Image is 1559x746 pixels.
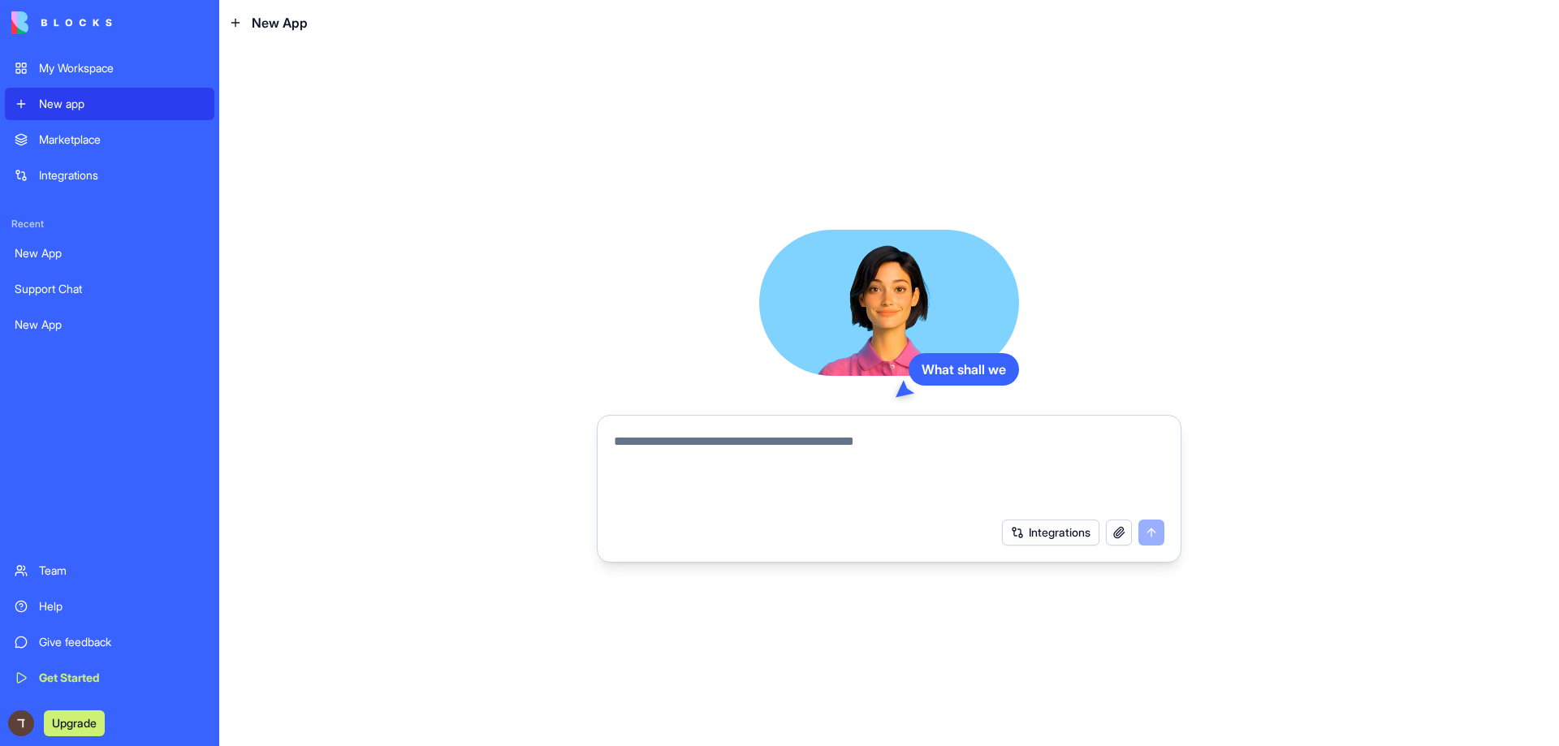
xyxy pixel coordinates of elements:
div: My Workspace [39,60,205,76]
a: Give feedback [5,626,214,658]
a: Integrations [5,159,214,192]
img: ACg8ocK6-HCFhYZYZXS4j9vxc9fvCo-snIC4PGomg_KXjjGNFaHNxw=s96-c [8,710,34,736]
span: New App [252,13,308,32]
a: New App [5,308,214,341]
a: New app [5,88,214,120]
div: Get Started [39,670,205,686]
a: Upgrade [44,714,105,731]
a: Get Started [5,662,214,694]
div: Integrations [39,167,205,183]
div: Marketplace [39,132,205,148]
button: Upgrade [44,710,105,736]
span: Recent [5,218,214,231]
a: Team [5,554,214,587]
a: My Workspace [5,52,214,84]
a: Marketplace [5,123,214,156]
div: Team [39,563,205,579]
a: Help [5,590,214,623]
a: Support Chat [5,273,214,305]
div: Help [39,598,205,614]
div: What shall we [909,353,1019,386]
div: Give feedback [39,634,205,650]
a: New App [5,237,214,270]
div: Support Chat [15,281,205,297]
img: logo [11,11,112,34]
div: New App [15,245,205,261]
div: New App [15,317,205,333]
button: Integrations [1002,520,1099,545]
div: New app [39,96,205,112]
